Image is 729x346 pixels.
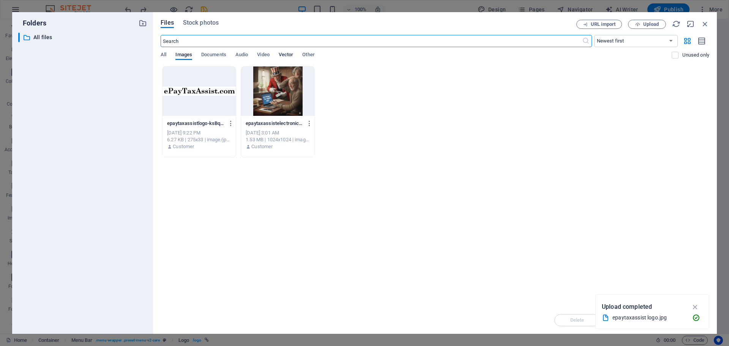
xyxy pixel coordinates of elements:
[602,302,652,312] p: Upload completed
[628,20,666,29] button: Upload
[201,50,226,61] span: Documents
[33,33,133,42] p: All files
[18,33,20,42] div: ​
[682,52,709,58] p: Displays only files that are not in use on the website. Files added during this session can still...
[257,50,269,61] span: Video
[591,22,615,27] span: URL import
[576,20,622,29] button: URL import
[246,136,310,143] div: 1.53 MB | 1024x1024 | image/png
[643,22,659,27] span: Upload
[246,120,303,127] p: epaytaxassistelectronicpaymentsonlyscissorscuttingcheckfinal-lLwVq0qUbFaqufCb35oSkA.png
[161,35,582,47] input: Search
[183,18,219,27] span: Stock photos
[672,20,680,28] i: Reload
[235,50,248,61] span: Audio
[139,19,147,27] i: Create new folder
[173,143,194,150] p: Customer
[251,143,273,150] p: Customer
[279,50,293,61] span: Vector
[167,130,231,136] div: [DATE] 9:22 PM
[167,136,231,143] div: 6.27 KB | 275x33 | image/jpeg
[161,50,166,61] span: All
[167,120,224,127] p: epaytaxassistlogo-ksBqqYp-B2K2HDZE5KZWDQ.jpg
[175,50,192,61] span: Images
[246,130,310,136] div: [DATE] 3:01 AM
[161,18,174,27] span: Files
[701,20,709,28] i: Close
[612,313,686,322] div: epaytaxassist logo.jpg
[686,20,695,28] i: Minimize
[302,50,314,61] span: Other
[18,18,46,28] p: Folders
